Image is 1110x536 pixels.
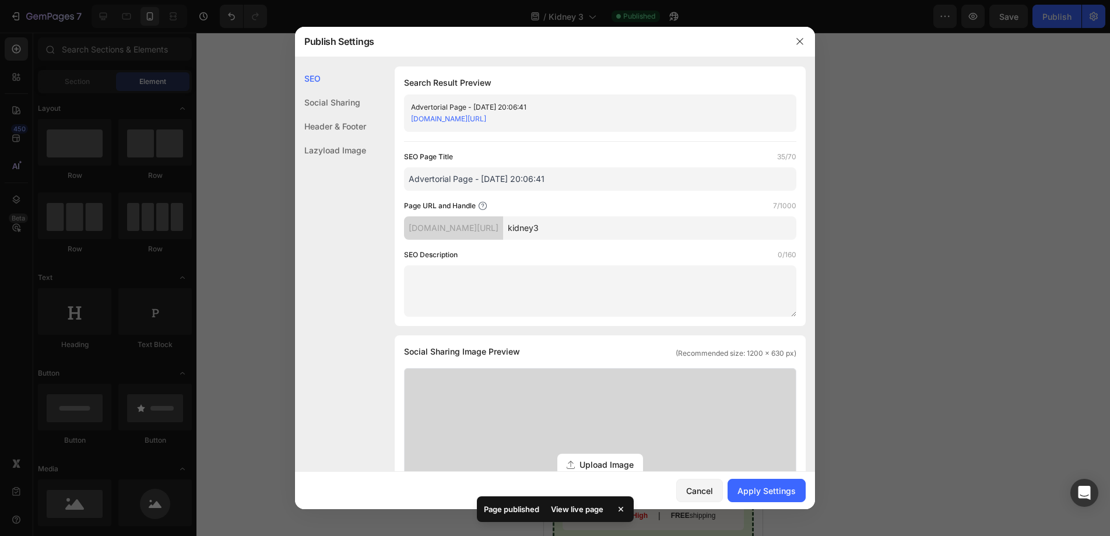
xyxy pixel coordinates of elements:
[88,479,104,487] strong: High
[404,151,453,163] label: SEO Page Title
[130,111,140,119] p: sec
[295,66,366,90] div: SEO
[544,501,610,517] div: View live page
[484,503,539,515] p: Page published
[127,479,172,488] p: shipping
[42,129,189,139] strong: FREE GIFTS WITH YOUR ORDER
[10,10,209,64] p: PurrBiotics offers three packages designed for different stages of kidney support:
[79,103,88,112] div: 23
[19,432,200,460] a: CLAIM MY OFFER
[19,149,200,206] h2: Exclusive Reader Only Offer
[295,90,366,114] div: Social Sharing
[676,348,796,359] span: (Recommended size: 1200 x 630 px)
[686,485,713,497] div: Cancel
[1070,479,1098,507] div: Open Intercom Messenger
[28,131,37,139] img: gempages_581813877453357928-73e7878a-0848-4a4f-904d-f94e94a07765.svg
[127,479,146,487] strong: FREE
[79,111,88,119] p: hrs
[295,114,366,138] div: Header & Footer
[737,485,796,497] div: Apply Settings
[411,101,770,113] div: Advertorial Page - [DATE] 20:06:41
[728,479,806,502] button: Apply Settings
[104,103,114,112] div: 58
[69,440,149,450] strong: CLAIM MY OFFER
[46,151,173,167] u: BUY 2 GET 3 FREE
[295,26,785,57] div: Publish Settings
[777,151,796,163] label: 35/70
[47,479,104,488] p: Sell-out Risk:
[295,138,366,162] div: Lazyload Image
[778,249,796,261] label: 0/160
[114,477,117,489] p: |
[19,211,200,393] img: gempages_581813877453357928-7e81a846-dfc6-4fb0-95a5-65fc81364c54.png
[104,111,114,119] p: min
[25,403,193,423] span: This limited-time deal is in high demand and stock keeps selling out.
[404,216,503,240] div: [DOMAIN_NAME][URL]
[404,167,796,191] input: Title
[773,200,796,212] label: 7/1000
[404,249,458,261] label: SEO Description
[579,458,634,471] span: Upload Image
[676,479,723,502] button: Cancel
[503,216,796,240] input: Handle
[404,76,796,90] h1: Search Result Preview
[404,345,520,359] span: Social Sharing Image Preview
[404,200,476,212] label: Page URL and Handle
[130,103,140,112] div: 56
[411,114,486,123] a: [DOMAIN_NAME][URL]
[78,85,140,93] strong: SALE ENDS SOON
